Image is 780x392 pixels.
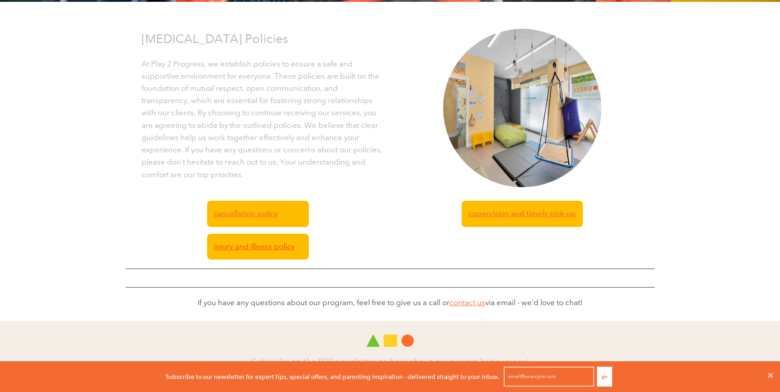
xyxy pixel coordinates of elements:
[504,367,594,387] input: email@example.com
[367,335,414,347] img: Play 2 Progress logo
[165,372,500,382] p: Subscribe to our newsletter for expert tips, special offers, and parenting inspiration - delivere...
[449,298,485,307] a: contact us
[207,201,309,227] a: Cancellation Policy
[214,208,278,220] span: Cancellation Policy
[214,241,295,253] span: injury and illness policy
[123,356,657,369] h4: Subscribe to the P2P newsletter to hear about our newest happenings!
[462,201,583,227] a: Supervision and timely pick-up
[597,367,612,387] button: Go
[142,29,383,48] p: [MEDICAL_DATA] Policies
[468,208,576,220] span: Supervision and timely pick-up
[142,58,383,181] p: At Play 2 Progress, we establish policies to ensure a safe and supportive environment for everyon...
[207,234,309,260] a: injury and illness policy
